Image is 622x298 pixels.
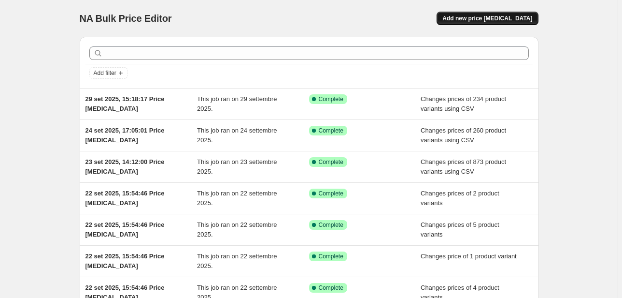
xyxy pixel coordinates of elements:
[421,95,506,112] span: Changes prices of 234 product variants using CSV
[437,12,538,25] button: Add new price [MEDICAL_DATA]
[319,95,343,103] span: Complete
[197,253,277,269] span: This job ran on 22 settembre 2025.
[85,127,165,144] span: 24 set 2025, 17:05:01 Price [MEDICAL_DATA]
[197,95,277,112] span: This job ran on 29 settembre 2025.
[319,253,343,260] span: Complete
[85,95,165,112] span: 29 set 2025, 15:18:17 Price [MEDICAL_DATA]
[421,221,499,238] span: Changes prices of 5 product variants
[85,158,165,175] span: 23 set 2025, 14:12:00 Price [MEDICAL_DATA]
[319,221,343,229] span: Complete
[319,127,343,134] span: Complete
[197,190,277,207] span: This job ran on 22 settembre 2025.
[319,190,343,197] span: Complete
[319,284,343,292] span: Complete
[421,190,499,207] span: Changes prices of 2 product variants
[442,15,532,22] span: Add new price [MEDICAL_DATA]
[80,13,172,24] span: NA Bulk Price Editor
[85,190,165,207] span: 22 set 2025, 15:54:46 Price [MEDICAL_DATA]
[197,127,277,144] span: This job ran on 24 settembre 2025.
[197,221,277,238] span: This job ran on 22 settembre 2025.
[421,253,517,260] span: Changes price of 1 product variant
[94,69,116,77] span: Add filter
[319,158,343,166] span: Complete
[421,158,506,175] span: Changes prices of 873 product variants using CSV
[421,127,506,144] span: Changes prices of 260 product variants using CSV
[85,221,165,238] span: 22 set 2025, 15:54:46 Price [MEDICAL_DATA]
[89,67,128,79] button: Add filter
[85,253,165,269] span: 22 set 2025, 15:54:46 Price [MEDICAL_DATA]
[197,158,277,175] span: This job ran on 23 settembre 2025.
